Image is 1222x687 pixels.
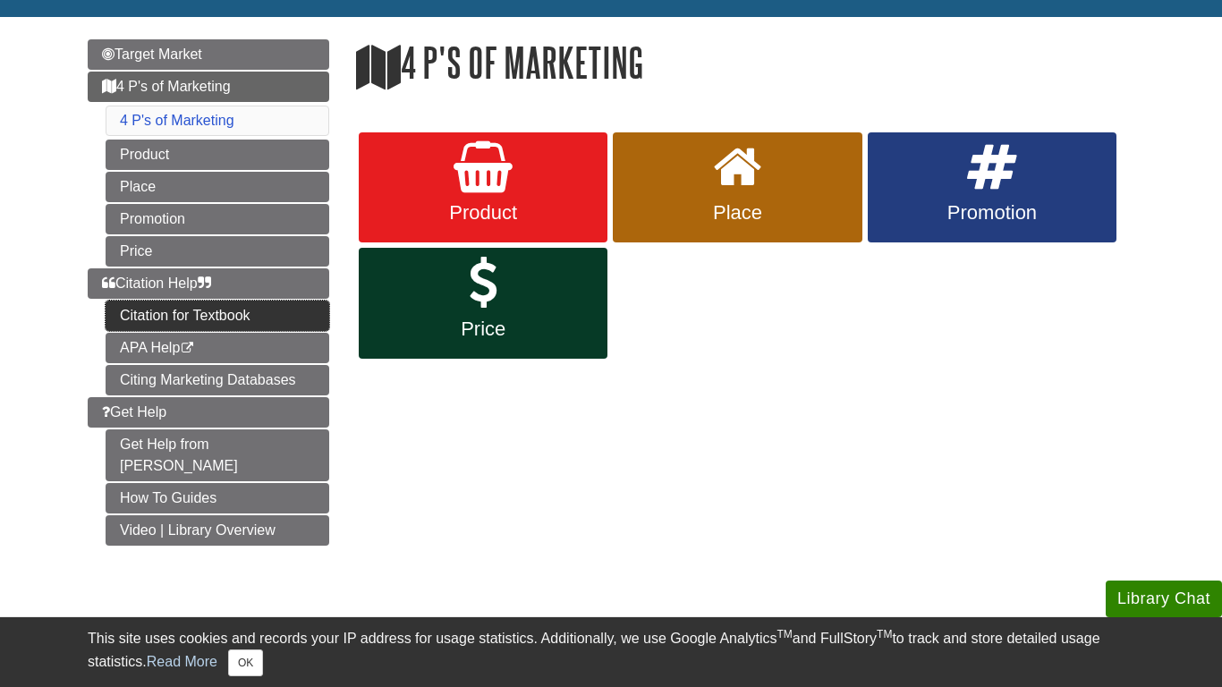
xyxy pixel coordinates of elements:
button: Library Chat [1106,581,1222,617]
a: 4 P's of Marketing [88,72,329,102]
span: Place [626,201,848,225]
span: Get Help [102,404,166,420]
a: Place [106,172,329,202]
span: Promotion [881,201,1103,225]
sup: TM [776,628,792,640]
a: Price [359,248,607,359]
span: Target Market [102,47,202,62]
div: This site uses cookies and records your IP address for usage statistics. Additionally, we use Goo... [88,628,1134,676]
span: Product [372,201,594,225]
h1: 4 P's of Marketing [356,39,1134,89]
a: How To Guides [106,483,329,513]
a: Citing Marketing Databases [106,365,329,395]
a: Promotion [868,132,1116,243]
a: Promotion [106,204,329,234]
span: Price [372,318,594,341]
span: Citation Help [102,276,211,291]
a: Read More [147,654,217,669]
a: 4 P's of Marketing [120,113,234,128]
a: Citation for Textbook [106,301,329,331]
a: Price [106,236,329,267]
span: 4 P's of Marketing [102,79,231,94]
a: APA Help [106,333,329,363]
a: Citation Help [88,268,329,299]
a: Video | Library Overview [106,515,329,546]
a: Target Market [88,39,329,70]
i: This link opens in a new window [180,343,195,354]
a: Product [106,140,329,170]
a: Place [613,132,861,243]
a: Get Help from [PERSON_NAME] [106,429,329,481]
a: Product [359,132,607,243]
button: Close [228,649,263,676]
sup: TM [877,628,892,640]
a: Get Help [88,397,329,428]
div: Guide Page Menu [88,39,329,546]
